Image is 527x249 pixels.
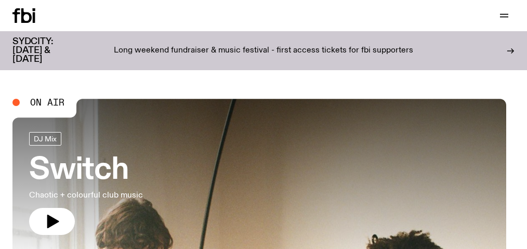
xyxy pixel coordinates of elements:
p: Long weekend fundraiser & music festival - first access tickets for fbi supporters [114,46,413,56]
a: DJ Mix [29,132,61,146]
span: On Air [30,98,64,107]
p: Chaotic + colourful club music [29,189,143,202]
span: DJ Mix [34,135,57,142]
h3: SYDCITY: [DATE] & [DATE] [12,37,79,64]
a: SwitchChaotic + colourful club music [29,132,143,235]
h3: Switch [29,156,143,185]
